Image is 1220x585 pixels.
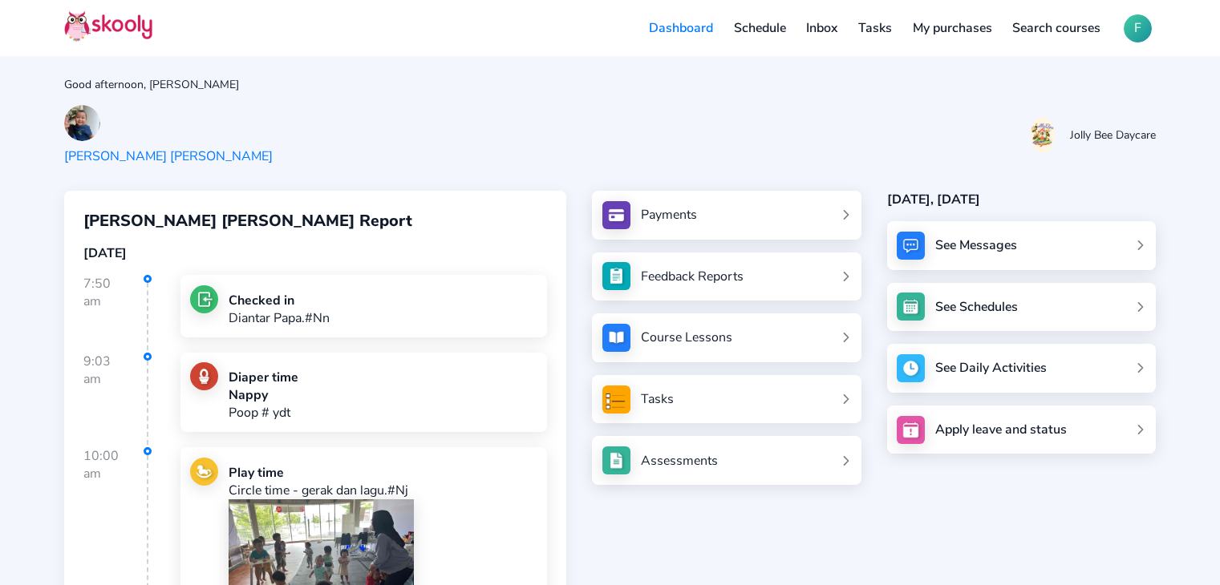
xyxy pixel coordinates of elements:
a: Tasks [602,385,851,414]
span: [PERSON_NAME] [PERSON_NAME] Report [83,210,412,232]
img: potty.jpg [190,362,218,390]
a: Course Lessons [602,324,851,352]
a: Feedback Reports [602,262,851,290]
p: Poop # ydt [229,404,298,422]
img: play.jpg [190,458,218,486]
img: messages.jpg [897,232,925,260]
a: Dashboard [638,15,723,41]
div: 7:50 [83,275,148,350]
div: [DATE], [DATE] [887,191,1156,208]
div: See Messages [935,236,1017,254]
a: Inbox [796,15,849,41]
div: Play time [229,464,537,482]
div: [DATE] [83,244,547,262]
a: Payments [602,201,851,229]
img: activity.jpg [897,354,925,382]
div: Checked in [229,292,330,309]
a: Assessments [602,446,851,474]
img: assessments.jpg [602,446,630,474]
img: apply_leave.jpg [897,416,925,444]
img: Skooly [64,10,152,42]
img: see_atten.jpg [602,262,630,290]
a: Search courses [1002,15,1111,41]
div: am [83,370,147,388]
img: schedule.jpg [897,292,925,321]
p: Circle time - gerak dan lagu.#Nj [229,482,537,499]
a: See Schedules [887,283,1156,332]
div: Jolly Bee Daycare [1070,127,1156,143]
img: 202504110724589150957335619769746266608800361541202504110745080792294527529358.jpg [64,105,100,141]
a: Tasks [848,15,902,41]
img: checkin.jpg [190,285,218,313]
a: Schedule [723,15,796,41]
div: Assessments [641,452,718,470]
div: Nappy [229,386,298,404]
img: tasksForMpWeb.png [602,385,630,414]
div: Course Lessons [641,329,732,346]
div: Diaper time [229,369,298,386]
button: F [1124,14,1156,42]
img: payments.jpg [602,201,630,229]
div: See Daily Activities [935,359,1047,377]
img: courses.jpg [602,324,630,352]
div: am [83,292,147,310]
div: 9:03 [83,353,148,446]
div: Apply leave and status [935,421,1067,438]
div: Feedback Reports [641,268,744,285]
a: See Daily Activities [887,344,1156,393]
div: See Schedules [935,298,1018,316]
a: My purchases [902,15,1003,41]
div: [PERSON_NAME] [PERSON_NAME] [64,147,273,165]
div: Payments [641,206,697,224]
p: Diantar Papa.#Nn [229,309,330,327]
img: 20201103140951286199961659839494hYz471L5eL1FsRFsP4.jpg [1031,117,1055,153]
a: Apply leave and status [887,405,1156,454]
div: Tasks [641,390,674,408]
div: am [83,465,147,482]
div: Good afternoon, [PERSON_NAME] [64,77,1156,92]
